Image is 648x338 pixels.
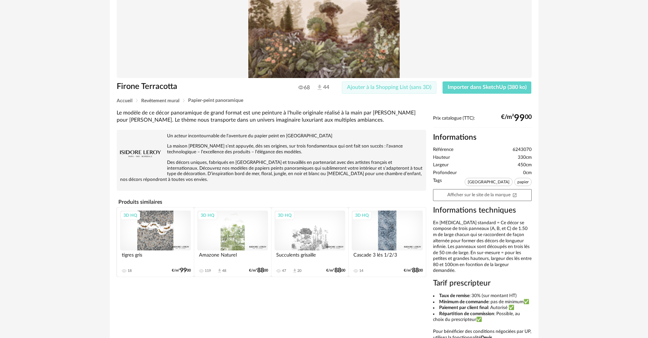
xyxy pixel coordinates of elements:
span: 450cm [518,162,532,168]
a: 3D HQ Cascade 3 lés 1/2/3 14 €/m²8800 [349,208,426,277]
span: Importer dans SketchUp (380 ko) [448,84,527,90]
span: 6243070 [513,147,532,153]
h3: Tarif prescripteur [433,278,532,288]
div: 3D HQ [275,211,295,220]
span: Revêtement mural [141,98,179,103]
b: Taux de remise [439,293,469,298]
div: Succulents grisaille [275,250,345,264]
button: Ajouter à la Shopping List (sans 3D) [342,81,436,94]
span: 88 [257,268,264,273]
div: En [MEDICAL_DATA] standard = Ce décor se compose de trois panneaux (A, B, et C) de 1.50 m de larg... [433,220,532,274]
p: La maison [PERSON_NAME] s’est appuyée, dès ses origines, sur trois fondamentaux qui ont fait son ... [120,143,423,155]
h2: Informations [433,133,532,142]
li: : 30% (sur montant HT) [433,293,532,299]
p: Un acteur incontournable de l'aventure du papier peint en [GEOGRAPHIC_DATA] [120,133,423,139]
span: 99 [180,268,187,273]
a: 3D HQ Succulents grisaille 47 Download icon 20 €/m²8800 [271,208,348,277]
div: 18 [128,268,132,273]
span: Tags [433,178,442,188]
div: €/m² 00 [249,268,268,273]
span: 88 [334,268,341,273]
span: [GEOGRAPHIC_DATA] [465,178,513,186]
span: Download icon [217,268,222,273]
li: : pas de minimum✅ [433,299,532,305]
span: Open In New icon [512,192,517,197]
span: Papier-peint panoramique [188,98,243,103]
div: 119 [205,268,211,273]
div: €/m² 00 [501,116,532,121]
span: papier [514,178,532,186]
div: €/m² 00 [326,268,345,273]
img: Téléchargements [316,84,323,91]
span: 88 [412,268,419,273]
span: Profondeur [433,170,457,176]
div: 48 [222,268,226,273]
h1: Firone Terracotta [117,81,286,92]
a: 3D HQ tigres gris 18 €/m²9900 [117,208,194,277]
span: 44 [316,84,329,91]
div: tigres gris [120,250,191,264]
div: 3D HQ [352,211,372,220]
a: 3D HQ Amazone Naturel 119 Download icon 48 €/m²8800 [194,208,271,277]
span: 330cm [518,155,532,161]
div: Cascade 3 lés 1/2/3 [352,250,422,264]
div: Amazone Naturel [197,250,268,264]
span: Download icon [292,268,297,273]
span: Accueil [117,98,132,103]
a: Afficher sur le site de la marqueOpen In New icon [433,189,532,201]
div: 20 [297,268,301,273]
b: Minimum de commande [439,299,488,304]
span: 99 [514,116,525,121]
div: Le modèle de ce décor panoramique de grand format est une peinture à l'huile originale réalisé à ... [117,109,426,124]
b: Paiement par client final [439,305,488,310]
button: Importer dans SketchUp (380 ko) [443,81,532,94]
p: Des décors uniques, fabriqués en [GEOGRAPHIC_DATA] et travaillés en partenariat avec des artistes... [120,160,423,183]
div: €/m² 00 [172,268,191,273]
li: : Autorisé ✅ [433,305,532,311]
span: Hauteur [433,155,450,161]
img: brand logo [120,133,161,174]
div: Prix catalogue (TTC): [433,116,532,128]
div: 3D HQ [120,211,140,220]
div: Breadcrumb [117,98,532,103]
h4: Produits similaires [117,197,426,207]
span: 0cm [523,170,532,176]
li: : Possible, au choix du prescripteur✅ [433,311,532,323]
div: 14 [359,268,363,273]
b: Répartition de commission [439,311,494,316]
div: 47 [282,268,286,273]
div: 3D HQ [198,211,217,220]
h3: Informations techniques [433,205,532,215]
div: €/m² 00 [404,268,423,273]
span: Référence [433,147,453,153]
span: 68 [298,84,310,91]
span: Largeur [433,162,449,168]
span: Ajouter à la Shopping List (sans 3D) [347,84,431,90]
